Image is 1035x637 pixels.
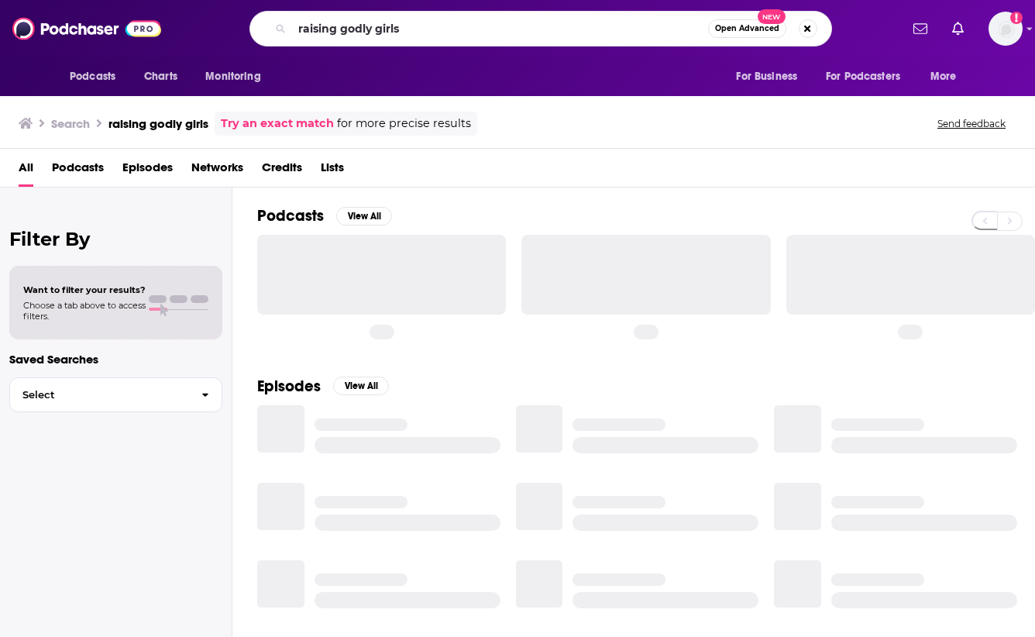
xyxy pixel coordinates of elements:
button: View All [336,207,392,226]
a: Credits [262,155,302,187]
a: Try an exact match [221,115,334,133]
a: Charts [134,62,187,91]
button: Show profile menu [989,12,1023,46]
span: For Business [736,66,797,88]
span: For Podcasters [826,66,900,88]
span: for more precise results [337,115,471,133]
h3: raising godly girls [108,116,208,131]
span: Charts [144,66,177,88]
a: Episodes [122,155,173,187]
span: Want to filter your results? [23,284,146,295]
button: Send feedback [933,117,1010,130]
a: Show notifications dropdown [907,15,934,42]
button: open menu [816,62,923,91]
a: Lists [321,155,344,187]
a: Show notifications dropdown [946,15,970,42]
div: Search podcasts, credits, & more... [249,11,832,46]
span: Podcasts [70,66,115,88]
h2: Podcasts [257,206,324,226]
button: open menu [194,62,280,91]
svg: Add a profile image [1010,12,1023,24]
img: Podchaser - Follow, Share and Rate Podcasts [12,14,161,43]
button: open menu [59,62,136,91]
button: Select [9,377,222,412]
a: Networks [191,155,243,187]
button: Open AdvancedNew [708,19,786,38]
span: Select [10,390,189,400]
a: All [19,155,33,187]
span: Logged in as shcarlos [989,12,1023,46]
h3: Search [51,116,90,131]
span: More [930,66,957,88]
a: PodcastsView All [257,206,392,226]
a: EpisodesView All [257,377,389,396]
h2: Episodes [257,377,321,396]
button: open menu [725,62,817,91]
p: Saved Searches [9,352,222,367]
button: View All [333,377,389,395]
span: New [758,9,786,24]
span: Choose a tab above to access filters. [23,300,146,322]
img: User Profile [989,12,1023,46]
span: Monitoring [205,66,260,88]
a: Podcasts [52,155,104,187]
button: open menu [920,62,976,91]
span: Open Advanced [715,25,779,33]
h2: Filter By [9,228,222,250]
input: Search podcasts, credits, & more... [292,16,708,41]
